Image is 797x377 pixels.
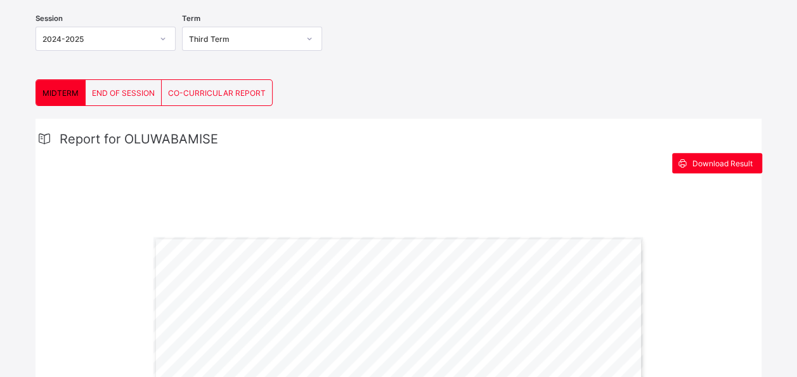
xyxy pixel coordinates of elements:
[692,159,753,168] span: Download Result
[42,88,79,98] span: MIDTERM
[168,88,266,98] span: CO-CURRICULAR REPORT
[92,88,155,98] span: END OF SESSION
[42,34,152,44] div: 2024-2025
[60,131,218,147] span: Report for OLUWABAMISE
[36,14,63,23] span: Session
[189,34,299,44] div: Third Term
[182,14,200,23] span: Term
